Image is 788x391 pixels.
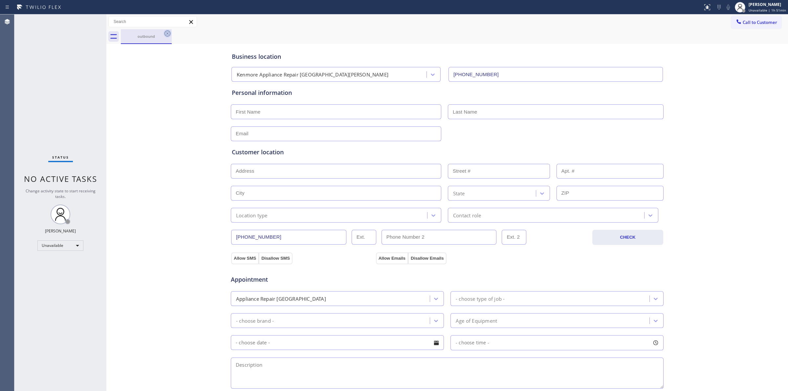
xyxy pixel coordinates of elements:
input: - choose date - [231,335,444,350]
div: Kenmore Appliance Repair [GEOGRAPHIC_DATA][PERSON_NAME] [237,71,388,78]
input: ZIP [557,186,664,201]
input: Ext. 2 [502,230,526,245]
input: Phone Number [231,230,346,245]
div: - choose brand - [236,317,274,324]
button: Call to Customer [731,16,781,29]
span: Call to Customer [743,19,777,25]
div: Business location [232,52,663,61]
button: Allow Emails [376,252,408,264]
div: Contact role [453,211,481,219]
div: Unavailable [37,240,83,251]
div: Location type [236,211,268,219]
button: Mute [724,3,733,12]
input: Apt. # [557,164,664,179]
input: Last Name [448,104,664,119]
button: Disallow Emails [408,252,447,264]
span: Unavailable | 1h 51min [749,8,786,12]
button: Allow SMS [231,252,259,264]
input: Phone Number [449,67,663,82]
div: Age of Equipment [456,317,497,324]
input: Street # [448,164,550,179]
input: City [231,186,441,201]
span: Status [52,155,69,160]
span: No active tasks [24,173,97,184]
span: Appointment [231,275,374,284]
input: Search [109,16,197,27]
input: Ext. [352,230,376,245]
input: Email [231,126,441,141]
div: [PERSON_NAME] [749,2,786,7]
div: - choose type of job - [456,295,505,302]
div: Customer location [232,148,663,157]
div: [PERSON_NAME] [45,228,76,234]
div: outbound [121,34,171,39]
div: State [453,189,465,197]
span: - choose time - [456,339,489,346]
input: Phone Number 2 [382,230,497,245]
button: CHECK [592,230,663,245]
input: First Name [231,104,441,119]
button: Disallow SMS [259,252,293,264]
input: Address [231,164,441,179]
div: Personal information [232,88,663,97]
div: Appliance Repair [GEOGRAPHIC_DATA] [236,295,326,302]
span: Change activity state to start receiving tasks. [26,188,96,199]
